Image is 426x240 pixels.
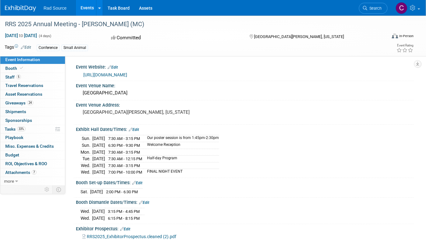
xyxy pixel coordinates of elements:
[254,34,344,39] span: [GEOGRAPHIC_DATA][PERSON_NAME], [US_STATE]
[92,208,105,215] td: [DATE]
[0,55,65,64] a: Event Information
[76,100,414,108] div: Event Venue Address:
[76,81,414,89] div: Event Venue Name:
[367,6,382,11] span: Search
[21,45,31,50] a: Edit
[0,73,65,81] a: Staff5
[108,136,140,141] span: 7:30 AM - 3:15 PM
[0,125,65,133] a: Tasks33%
[0,99,65,107] a: Giveaways24
[0,177,65,185] a: more
[92,149,105,156] td: [DATE]
[399,34,414,38] div: In-Person
[92,156,105,162] td: [DATE]
[5,57,40,62] span: Event Information
[76,224,414,232] div: Exhibitor Prospectus:
[359,3,387,14] a: Search
[132,181,142,185] a: Edit
[108,170,142,175] span: 7:00 PM - 10:00 PM
[20,66,23,70] i: Booth reservation complete
[108,150,140,155] span: 7:30 AM - 3:15 PM
[92,135,105,142] td: [DATE]
[92,142,105,149] td: [DATE]
[392,33,398,38] img: Format-Inperson.png
[0,90,65,98] a: Asset Reservations
[108,209,140,214] span: 3:15 PM - 4:45 PM
[81,189,90,195] td: Sat.
[42,185,53,194] td: Personalize Event Tab Strip
[92,162,105,169] td: [DATE]
[18,33,24,38] span: to
[396,2,407,14] img: Candice Cash
[5,127,25,132] span: Tasks
[5,100,33,105] span: Giveaways
[353,32,414,42] div: Event Format
[5,83,43,88] span: Travel Reservations
[139,200,149,205] a: Edit
[90,189,103,195] td: [DATE]
[4,179,14,184] span: more
[53,185,65,194] td: Toggle Event Tabs
[5,118,32,123] span: Sponsorships
[87,234,176,239] span: RRS2025_ExhibitorProspectus.cleaned (2).pdf
[17,127,25,131] span: 33%
[0,64,65,73] a: Booth
[143,135,219,142] td: Our poster session is from 1:45pm-2:30pm
[0,116,65,125] a: Sponsorships
[0,168,65,177] a: Attachments7
[27,100,33,105] span: 24
[81,149,92,156] td: Mon.
[120,227,130,231] a: Edit
[5,135,23,140] span: Playbook
[37,45,59,51] div: Conference
[81,142,92,149] td: Sun.
[5,144,54,149] span: Misc. Expenses & Credits
[109,32,239,43] div: Committed
[92,215,105,222] td: [DATE]
[3,19,379,30] div: RRS 2025 Annual Meeting - [PERSON_NAME] (MC)
[76,178,414,186] div: Booth Set-up Dates/Times:
[81,135,92,142] td: Sun.
[44,6,67,11] span: Rad Source
[62,45,88,51] div: Small Animal
[81,215,92,222] td: Wed.
[81,169,92,175] td: Wed.
[82,234,176,239] a: RRS2025_ExhibitorProspectus.cleaned (2).pdf
[81,208,92,215] td: Wed.
[5,161,47,166] span: ROI, Objectives & ROO
[108,216,140,221] span: 6:15 PM - 8:15 PM
[0,142,65,151] a: Misc. Expenses & Credits
[108,156,142,161] span: 7:30 AM - 12:15 PM
[0,81,65,90] a: Travel Reservations
[5,109,26,114] span: Shipments
[106,190,138,194] span: 2:00 PM - 6:30 PM
[0,133,65,142] a: Playbook
[5,92,42,97] span: Asset Reservations
[396,44,413,47] div: Event Rating
[5,66,24,71] span: Booth
[5,74,21,79] span: Staff
[108,163,140,168] span: 7:30 AM - 3:15 PM
[143,169,219,175] td: FINAL NIGHT EVENT
[0,108,65,116] a: Shipments
[0,160,65,168] a: ROI, Objectives & ROO
[16,74,21,79] span: 5
[5,44,31,51] td: Tags
[83,72,127,77] a: [URL][DOMAIN_NAME]
[108,143,140,148] span: 6:30 PM - 9:30 PM
[108,65,118,70] a: Edit
[143,156,219,162] td: Half-day Program
[5,170,36,175] span: Attachments
[81,156,92,162] td: Tue.
[143,142,219,149] td: Welcome Reception
[76,125,414,133] div: Exhibit Hall Dates/Times:
[81,88,409,98] div: [GEOGRAPHIC_DATA]
[5,152,19,157] span: Budget
[76,62,414,70] div: Event Website:
[92,169,105,175] td: [DATE]
[129,127,139,132] a: Edit
[32,170,36,175] span: 7
[5,5,36,12] img: ExhibitDay
[76,198,414,206] div: Booth Dismantle Dates/Times:
[5,33,37,38] span: [DATE] [DATE]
